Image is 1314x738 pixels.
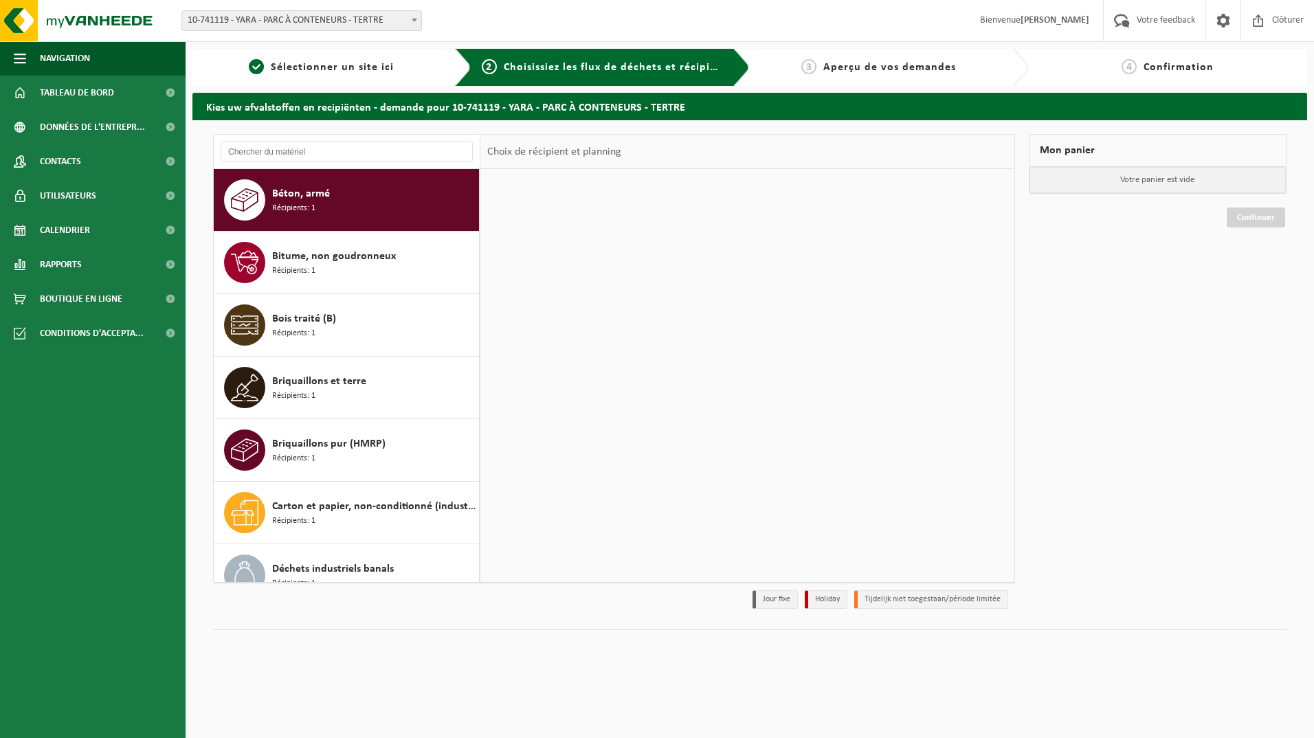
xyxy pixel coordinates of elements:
[272,561,394,577] span: Déchets industriels banals
[40,179,96,213] span: Utilisateurs
[249,59,264,74] span: 1
[1029,134,1287,167] div: Mon panier
[214,544,480,607] button: Déchets industriels banals Récipients: 1
[1227,208,1285,227] a: Continuer
[272,436,386,452] span: Briquaillons pur (HMRP)
[40,144,81,179] span: Contacts
[272,248,396,265] span: Bitume, non goudronneux
[214,419,480,482] button: Briquaillons pur (HMRP) Récipients: 1
[482,59,497,74] span: 2
[214,232,480,294] button: Bitume, non goudronneux Récipients: 1
[480,135,628,169] div: Choix de récipient et planning
[272,390,315,403] span: Récipients: 1
[272,515,315,528] span: Récipients: 1
[40,282,122,316] span: Boutique en ligne
[272,452,315,465] span: Récipients: 1
[823,62,956,73] span: Aperçu de vos demandes
[40,110,145,144] span: Données de l'entrepr...
[272,311,336,327] span: Bois traité (B)
[214,294,480,357] button: Bois traité (B) Récipients: 1
[40,247,82,282] span: Rapports
[192,93,1307,120] h2: Kies uw afvalstoffen en recipiënten - demande pour 10-741119 - YARA - PARC À CONTENEURS - TERTRE
[272,498,476,515] span: Carton et papier, non-conditionné (industriel)
[753,590,798,609] li: Jour fixe
[40,76,114,110] span: Tableau de bord
[1029,167,1287,193] p: Votre panier est vide
[272,186,330,202] span: Béton, armé
[801,59,816,74] span: 3
[272,202,315,215] span: Récipients: 1
[271,62,394,73] span: Sélectionner un site ici
[504,62,733,73] span: Choisissiez les flux de déchets et récipients
[182,11,421,30] span: 10-741119 - YARA - PARC À CONTENEURS - TERTRE
[1122,59,1137,74] span: 4
[214,482,480,544] button: Carton et papier, non-conditionné (industriel) Récipients: 1
[40,316,144,350] span: Conditions d'accepta...
[40,41,90,76] span: Navigation
[221,142,473,162] input: Chercher du matériel
[181,10,422,31] span: 10-741119 - YARA - PARC À CONTENEURS - TERTRE
[272,327,315,340] span: Récipients: 1
[1021,15,1089,25] strong: [PERSON_NAME]
[199,59,444,76] a: 1Sélectionner un site ici
[40,213,90,247] span: Calendrier
[272,577,315,590] span: Récipients: 1
[272,373,366,390] span: Briquaillons et terre
[214,169,480,232] button: Béton, armé Récipients: 1
[214,357,480,419] button: Briquaillons et terre Récipients: 1
[854,590,1008,609] li: Tijdelijk niet toegestaan/période limitée
[1144,62,1214,73] span: Confirmation
[272,265,315,278] span: Récipients: 1
[805,590,847,609] li: Holiday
